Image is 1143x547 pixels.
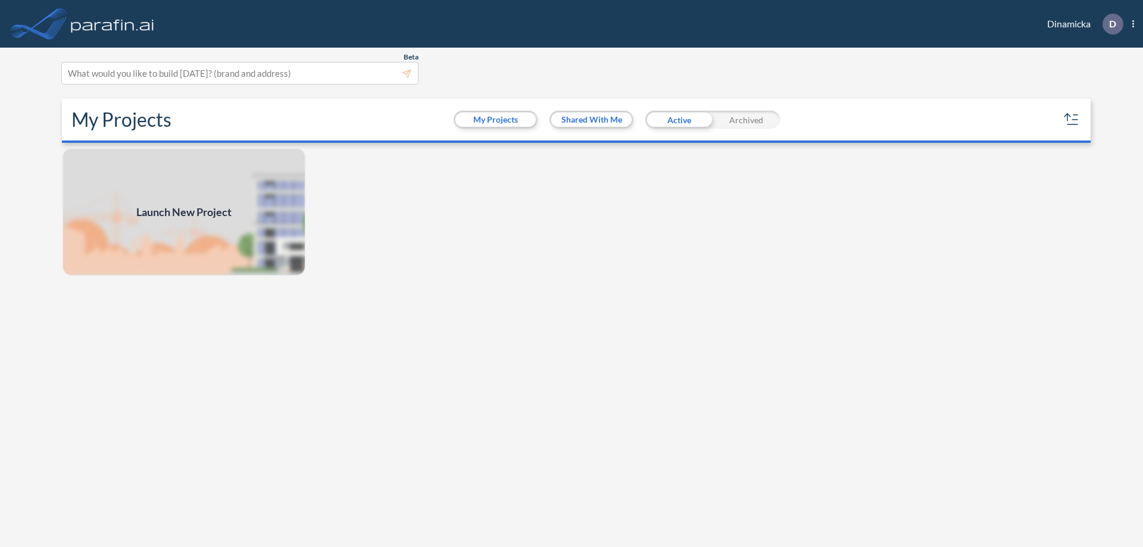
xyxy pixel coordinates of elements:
[62,148,306,276] img: add
[455,112,536,127] button: My Projects
[71,108,171,131] h2: My Projects
[62,148,306,276] a: Launch New Project
[713,111,780,129] div: Archived
[551,112,632,127] button: Shared With Me
[68,12,157,36] img: logo
[1109,18,1116,29] p: D
[404,52,419,62] span: Beta
[136,204,232,220] span: Launch New Project
[1029,14,1134,35] div: Dinamicka
[1062,110,1081,129] button: sort
[645,111,713,129] div: Active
